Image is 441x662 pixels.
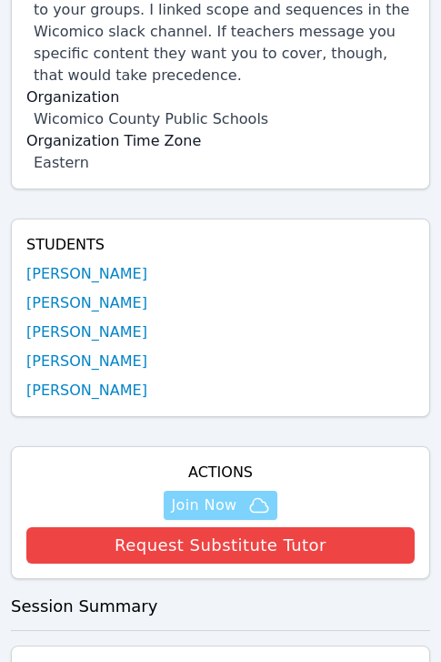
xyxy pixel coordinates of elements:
[26,292,147,314] a: [PERSON_NAME]
[26,234,415,256] h4: Students
[11,594,430,619] h3: Session Summary
[26,87,415,108] label: Organization
[34,152,415,174] div: Eastern
[26,462,415,484] h4: Actions
[26,263,147,285] a: [PERSON_NAME]
[26,351,147,372] a: [PERSON_NAME]
[26,527,415,564] button: Request Substitute Tutor
[26,130,415,152] label: Organization Time Zone
[171,494,236,516] span: Join Now
[34,108,415,130] div: Wicomico County Public Schools
[26,321,147,343] a: [PERSON_NAME]
[26,380,147,402] a: [PERSON_NAME]
[164,491,276,520] button: Join Now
